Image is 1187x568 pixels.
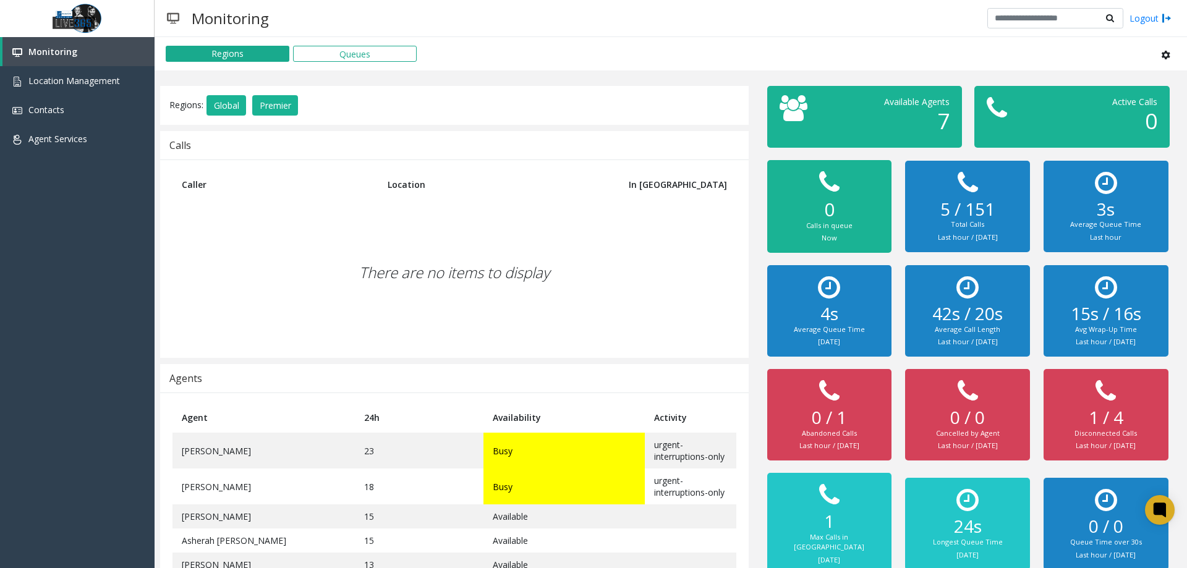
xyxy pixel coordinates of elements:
[355,528,483,553] td: 15
[172,504,355,528] td: [PERSON_NAME]
[645,468,736,504] td: urgent-interruptions-only
[818,337,840,346] small: [DATE]
[818,555,840,564] small: [DATE]
[1130,12,1172,25] a: Logout
[1162,12,1172,25] img: logout
[293,46,417,62] button: Queues
[12,48,22,57] img: 'icon'
[252,95,298,116] button: Premier
[917,407,1017,428] h2: 0 / 0
[780,428,879,439] div: Abandoned Calls
[172,200,736,345] div: There are no items to display
[169,137,191,153] div: Calls
[1145,106,1157,135] span: 0
[172,433,355,468] td: [PERSON_NAME]
[355,402,483,433] th: 24h
[917,516,1017,537] h2: 24s
[938,232,998,242] small: Last hour / [DATE]
[938,441,998,450] small: Last hour / [DATE]
[378,169,597,200] th: Location
[483,528,645,553] td: Available
[780,198,879,221] h2: 0
[780,532,879,553] div: Max Calls in [GEOGRAPHIC_DATA]
[483,504,645,528] td: Available
[1056,324,1155,335] div: Avg Wrap-Up Time
[1056,516,1155,537] h2: 0 / 0
[172,169,378,200] th: Caller
[645,433,736,468] td: urgent-interruptions-only
[1056,428,1155,439] div: Disconnected Calls
[1056,407,1155,428] h2: 1 / 4
[884,96,950,108] span: Available Agents
[780,303,879,324] h2: 4s
[28,133,87,145] span: Agent Services
[2,37,155,66] a: Monitoring
[780,221,879,231] div: Calls in queue
[597,169,736,200] th: In [GEOGRAPHIC_DATA]
[12,135,22,145] img: 'icon'
[166,46,289,62] button: Regions
[169,98,203,110] span: Regions:
[780,324,879,335] div: Average Queue Time
[28,104,64,116] span: Contacts
[917,537,1017,548] div: Longest Queue Time
[169,370,202,386] div: Agents
[12,106,22,116] img: 'icon'
[185,3,275,33] h3: Monitoring
[1056,199,1155,220] h2: 3s
[1056,537,1155,548] div: Queue Time over 30s
[938,337,998,346] small: Last hour / [DATE]
[937,106,950,135] span: 7
[917,219,1017,230] div: Total Calls
[799,441,859,450] small: Last hour / [DATE]
[917,428,1017,439] div: Cancelled by Agent
[483,468,645,504] td: Busy
[780,511,879,532] h2: 1
[28,75,120,87] span: Location Management
[355,504,483,528] td: 15
[822,233,837,242] small: Now
[1076,441,1136,450] small: Last hour / [DATE]
[355,468,483,504] td: 18
[355,433,483,468] td: 23
[645,402,736,433] th: Activity
[12,77,22,87] img: 'icon'
[1090,232,1121,242] small: Last hour
[780,407,879,428] h2: 0 / 1
[483,402,645,433] th: Availability
[1056,219,1155,230] div: Average Queue Time
[172,402,355,433] th: Agent
[28,46,77,57] span: Monitoring
[1076,337,1136,346] small: Last hour / [DATE]
[956,550,979,559] small: [DATE]
[1056,303,1155,324] h2: 15s / 16s
[917,324,1017,335] div: Average Call Length
[917,303,1017,324] h2: 42s / 20s
[1076,550,1136,559] small: Last hour / [DATE]
[172,528,355,553] td: Asherah [PERSON_NAME]
[1112,96,1157,108] span: Active Calls
[167,3,179,33] img: pageIcon
[917,199,1017,220] h2: 5 / 151
[206,95,246,116] button: Global
[172,468,355,504] td: [PERSON_NAME]
[483,433,645,468] td: Busy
